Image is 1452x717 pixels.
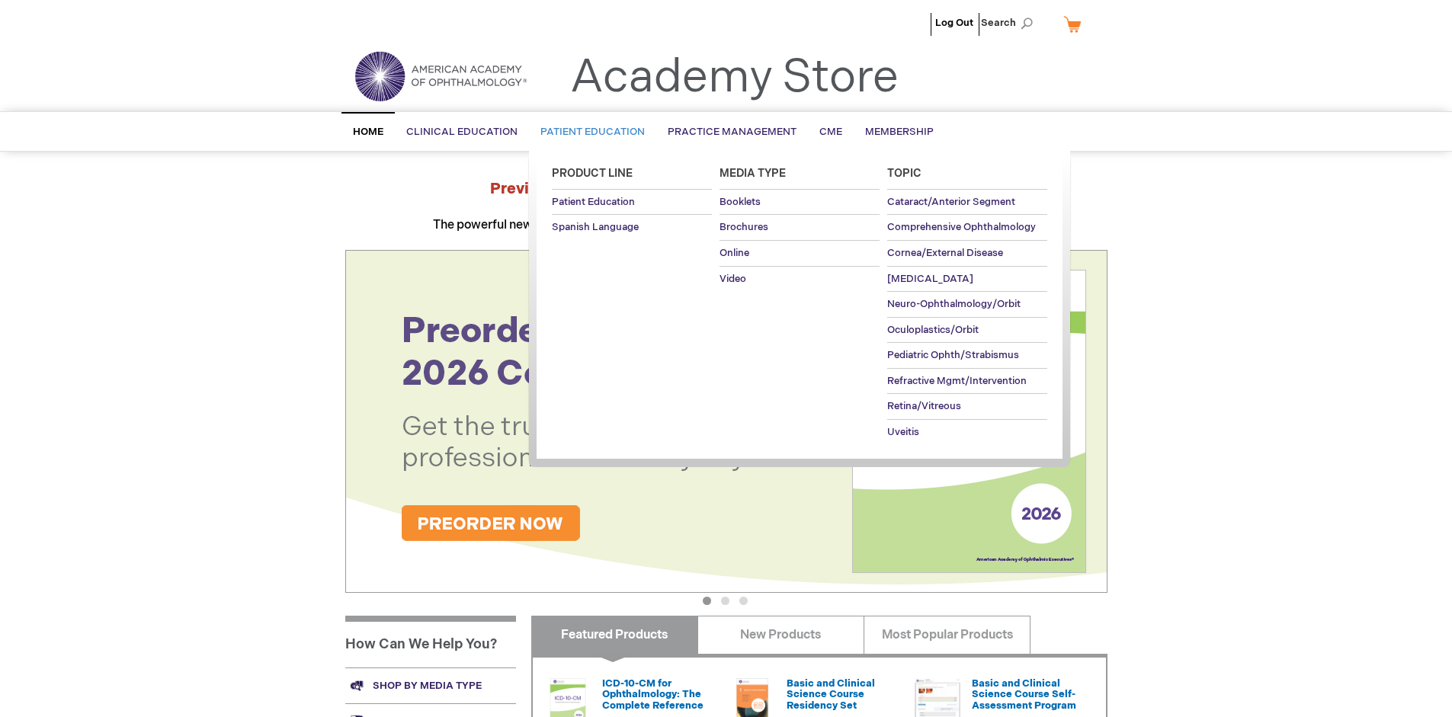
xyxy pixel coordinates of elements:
button: 3 of 3 [739,597,748,605]
span: Topic [887,167,922,180]
span: Retina/Vitreous [887,400,961,412]
span: Product Line [552,167,633,180]
span: Brochures [720,221,768,233]
button: 1 of 3 [703,597,711,605]
a: Academy Store [570,50,899,105]
span: Refractive Mgmt/Intervention [887,375,1027,387]
a: Featured Products [531,616,698,654]
span: Neuro-Ophthalmology/Orbit [887,298,1021,310]
span: CME [819,126,842,138]
h1: How Can We Help You? [345,616,516,667]
span: Pediatric Ophth/Strabismus [887,349,1019,361]
button: 2 of 3 [721,597,729,605]
span: Membership [865,126,934,138]
span: Video [720,273,746,285]
a: Basic and Clinical Science Course Residency Set [787,677,875,712]
span: Cornea/External Disease [887,247,1003,259]
span: Cataract/Anterior Segment [887,196,1015,208]
span: Home [353,126,383,138]
span: Patient Education [540,126,645,138]
span: Search [981,8,1039,38]
a: New Products [697,616,864,654]
a: ICD-10-CM for Ophthalmology: The Complete Reference [602,677,704,712]
a: Basic and Clinical Science Course Self-Assessment Program [972,677,1076,712]
span: Practice Management [668,126,797,138]
span: [MEDICAL_DATA] [887,273,973,285]
span: Comprehensive Ophthalmology [887,221,1036,233]
a: Shop by media type [345,667,516,703]
span: Oculoplastics/Orbit [887,324,979,336]
a: Most Popular Products [864,616,1031,654]
a: Log Out [935,17,973,29]
strong: Preview the at AAO 2025 [490,180,962,198]
span: Online [720,247,749,259]
span: Booklets [720,196,761,208]
span: Clinical Education [406,126,518,138]
span: Spanish Language [552,221,639,233]
span: Uveitis [887,426,919,438]
span: Media Type [720,167,786,180]
span: Patient Education [552,196,635,208]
